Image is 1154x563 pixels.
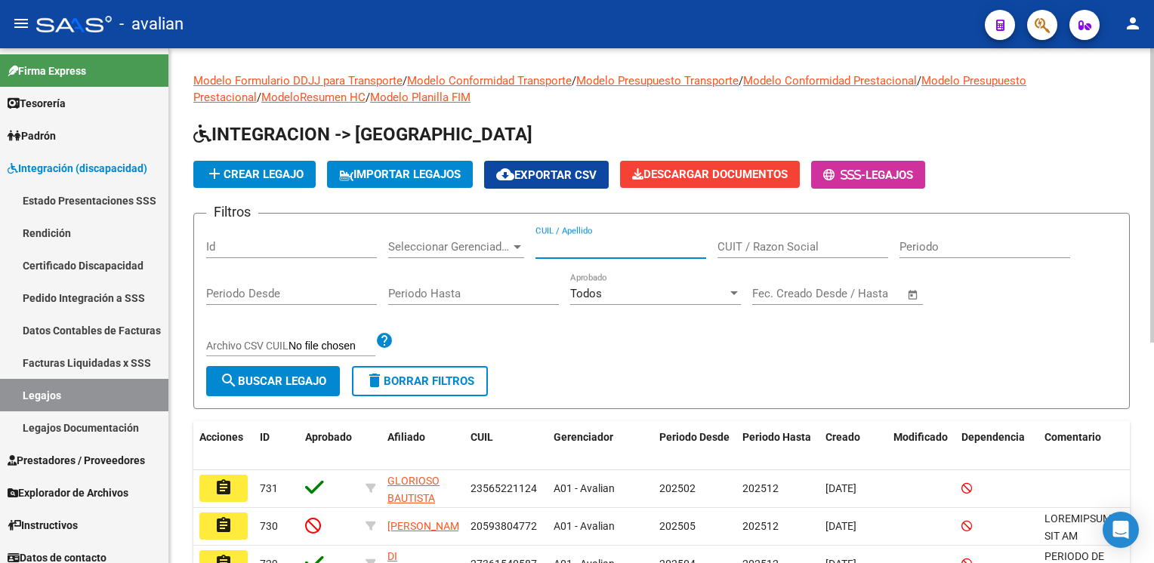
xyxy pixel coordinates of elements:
span: [DATE] [825,520,856,532]
span: Dependencia [961,431,1025,443]
button: Buscar Legajo [206,366,340,396]
mat-icon: delete [366,371,384,389]
span: 202502 [659,482,696,494]
mat-icon: menu [12,14,30,32]
mat-icon: search [220,371,238,389]
a: Modelo Presupuesto Transporte [576,74,739,88]
datatable-header-cell: Dependencia [955,421,1038,471]
span: Firma Express [8,63,86,79]
input: Start date [752,287,801,300]
span: IMPORTAR LEGAJOS [339,168,461,181]
span: Descargar Documentos [632,168,788,181]
span: Exportar CSV [496,168,597,182]
span: Modificado [893,431,948,443]
datatable-header-cell: Modificado [887,421,955,471]
a: Modelo Planilla FIM [370,91,471,104]
span: Afiliado [387,431,425,443]
span: Tesorería [8,95,66,112]
span: Prestadores / Proveedores [8,452,145,469]
button: Open calendar [905,286,922,303]
span: Acciones [199,431,243,443]
span: [PERSON_NAME] [387,520,468,532]
datatable-header-cell: Gerenciador [548,421,653,471]
span: 202512 [742,482,779,494]
datatable-header-cell: Aprobado [299,421,359,471]
span: Creado [825,431,860,443]
span: Aprobado [305,431,352,443]
span: Comentario [1044,431,1101,443]
datatable-header-cell: ID [254,421,299,471]
mat-icon: assignment [214,478,233,497]
span: Buscar Legajo [220,374,326,388]
a: ModeloResumen HC [261,91,366,104]
span: Legajos [865,168,913,182]
datatable-header-cell: Creado [819,421,887,471]
button: Descargar Documentos [620,161,800,188]
span: Archivo CSV CUIL [206,340,288,352]
span: 202512 [742,520,779,532]
span: CUIL [471,431,493,443]
span: Crear Legajo [205,168,304,181]
input: Archivo CSV CUIL [288,340,375,353]
mat-icon: assignment [214,516,233,534]
button: IMPORTAR LEGAJOS [327,161,473,188]
span: 730 [260,520,278,532]
a: Modelo Conformidad Prestacional [743,74,917,88]
input: End date [815,287,888,300]
button: Exportar CSV [484,161,609,189]
span: Todos [570,287,602,300]
span: Padrón [8,128,56,144]
button: Borrar Filtros [352,366,488,396]
span: [DATE] [825,482,856,494]
div: Open Intercom Messenger [1103,512,1139,548]
span: 20593804772 [471,520,537,532]
span: Integración (discapacidad) [8,160,147,177]
span: Borrar Filtros [366,374,474,388]
datatable-header-cell: Comentario [1038,421,1129,471]
span: Periodo Hasta [742,431,811,443]
mat-icon: help [375,331,393,349]
span: A01 - Avalian [554,520,615,532]
span: Explorador de Archivos [8,485,128,501]
datatable-header-cell: Acciones [193,421,254,471]
span: GLORIOSO BAUTISTA [387,475,440,504]
a: Modelo Conformidad Transporte [407,74,572,88]
span: 23565221124 [471,482,537,494]
span: 202505 [659,520,696,532]
datatable-header-cell: CUIL [464,421,548,471]
datatable-header-cell: Afiliado [381,421,464,471]
mat-icon: cloud_download [496,165,514,183]
mat-icon: person [1124,14,1142,32]
a: Modelo Formulario DDJJ para Transporte [193,74,403,88]
button: Crear Legajo [193,161,316,188]
mat-icon: add [205,165,224,183]
button: -Legajos [811,161,925,189]
span: Gerenciador [554,431,613,443]
span: ID [260,431,270,443]
span: Seleccionar Gerenciador [388,240,511,254]
h3: Filtros [206,202,258,223]
span: 731 [260,482,278,494]
span: - avalian [119,8,184,41]
datatable-header-cell: Periodo Hasta [736,421,819,471]
span: Instructivos [8,517,78,534]
span: INTEGRACION -> [GEOGRAPHIC_DATA] [193,124,532,145]
span: Periodo Desde [659,431,730,443]
span: - [823,168,865,182]
datatable-header-cell: Periodo Desde [653,421,736,471]
span: A01 - Avalian [554,482,615,494]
